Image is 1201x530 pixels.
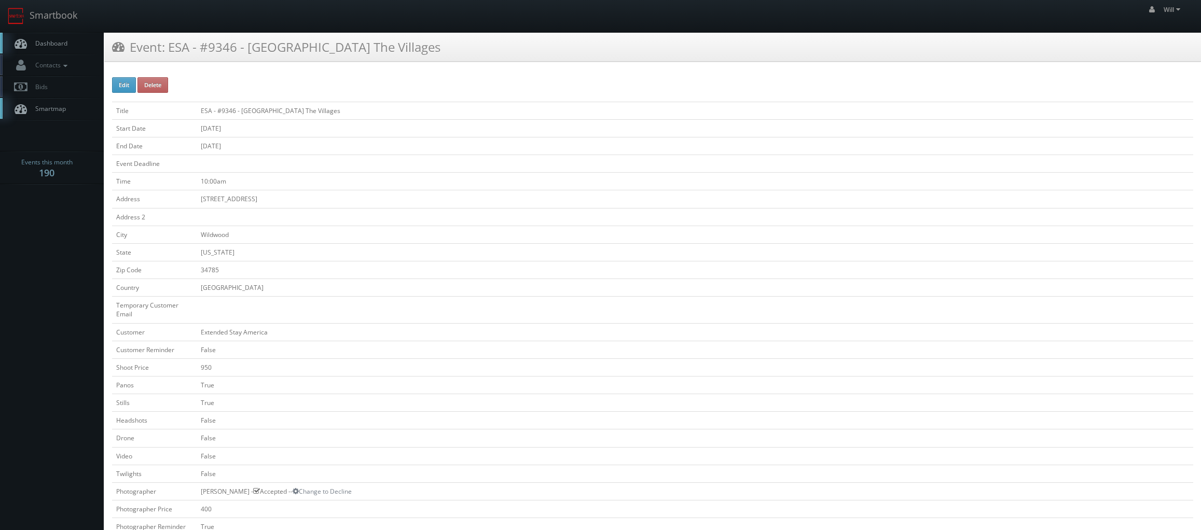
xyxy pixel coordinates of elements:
[197,137,1193,155] td: [DATE]
[197,482,1193,500] td: [PERSON_NAME] - Accepted --
[197,119,1193,137] td: [DATE]
[112,243,197,261] td: State
[112,137,197,155] td: End Date
[197,226,1193,243] td: Wildwood
[197,376,1193,394] td: True
[30,104,66,113] span: Smartmap
[30,82,48,91] span: Bids
[112,190,197,208] td: Address
[112,482,197,500] td: Photographer
[293,487,352,496] a: Change to Decline
[8,8,24,24] img: smartbook-logo.png
[112,77,136,93] button: Edit
[112,376,197,394] td: Panos
[1164,5,1183,14] span: Will
[197,500,1193,518] td: 400
[112,358,197,376] td: Shoot Price
[197,323,1193,341] td: Extended Stay America
[197,173,1193,190] td: 10:00am
[197,243,1193,261] td: [US_STATE]
[112,102,197,119] td: Title
[197,102,1193,119] td: ESA - #9346 - [GEOGRAPHIC_DATA] The Villages
[112,429,197,447] td: Drone
[112,226,197,243] td: City
[197,341,1193,358] td: False
[112,412,197,429] td: Headshots
[197,465,1193,482] td: False
[112,119,197,137] td: Start Date
[112,465,197,482] td: Twilights
[112,447,197,465] td: Video
[30,61,70,69] span: Contacts
[112,297,197,323] td: Temporary Customer Email
[112,341,197,358] td: Customer Reminder
[197,261,1193,278] td: 34785
[197,412,1193,429] td: False
[112,394,197,412] td: Stills
[21,157,73,168] span: Events this month
[197,447,1193,465] td: False
[197,394,1193,412] td: True
[39,166,54,179] strong: 190
[197,279,1193,297] td: [GEOGRAPHIC_DATA]
[30,39,67,48] span: Dashboard
[112,500,197,518] td: Photographer Price
[137,77,168,93] button: Delete
[112,208,197,226] td: Address 2
[197,429,1193,447] td: False
[197,190,1193,208] td: [STREET_ADDRESS]
[112,155,197,173] td: Event Deadline
[112,38,440,56] h3: Event: ESA - #9346 - [GEOGRAPHIC_DATA] The Villages
[112,173,197,190] td: Time
[112,279,197,297] td: Country
[112,261,197,278] td: Zip Code
[197,358,1193,376] td: 950
[112,323,197,341] td: Customer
